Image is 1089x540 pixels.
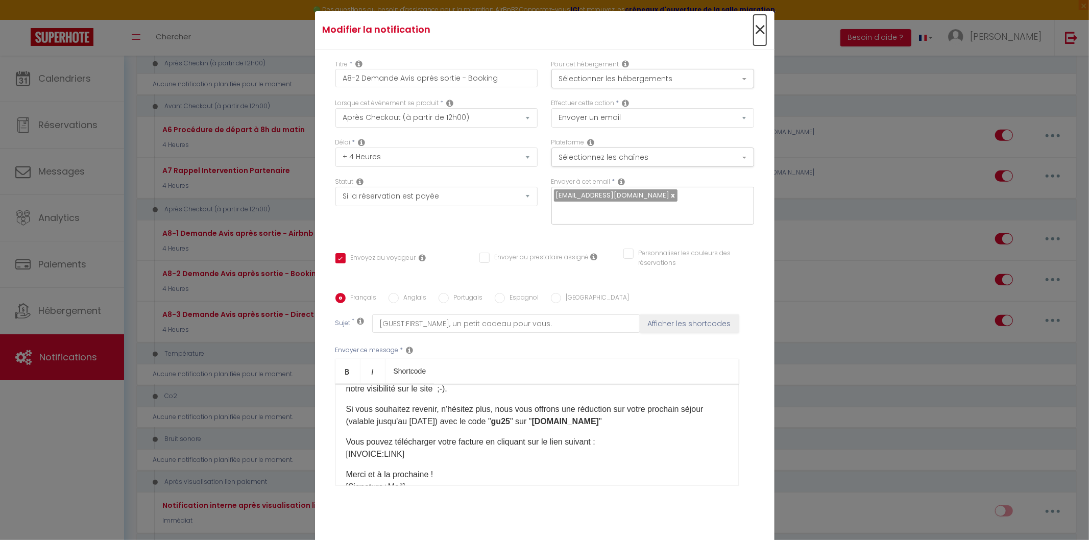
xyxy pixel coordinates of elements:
[357,178,364,186] i: Booking status
[551,69,754,88] button: Sélectionner les hébergements
[491,417,510,426] strong: gu25
[323,22,614,37] h4: Modifier la notification
[346,253,416,264] label: Envoyez au voyageur
[551,138,585,148] label: Plateforme
[399,293,427,304] label: Anglais
[346,469,728,493] p: Merci et à la prochaine ! [Signature+Mail]
[588,138,595,146] i: Action Channel
[335,318,351,329] label: Sujet
[335,177,354,187] label: Statut
[406,346,414,354] i: Message
[335,346,399,355] label: Envoyer ce message
[335,359,360,383] a: Bold
[335,138,351,148] label: Délai
[618,178,625,186] i: Recipient
[8,4,39,35] button: Ouvrir le widget de chat LiveChat
[754,15,766,45] span: ×
[556,190,670,200] span: [EMAIL_ADDRESS][DOMAIN_NAME]
[346,403,728,428] p: Si vous souhaitez revenir, n'hésitez plus, nous vous offrons une réduction sur votre prochain séj...
[360,359,385,383] a: Italic
[622,60,630,68] i: This Rental
[551,177,611,187] label: Envoyer à cet email
[419,254,426,262] i: Envoyer au voyageur
[505,293,539,304] label: Espagnol
[561,293,630,304] label: [GEOGRAPHIC_DATA]
[551,60,619,69] label: Pour cet hébergement
[531,417,599,426] strong: [DOMAIN_NAME]
[356,60,363,68] i: Title
[335,60,348,69] label: Titre
[449,293,483,304] label: Portugais
[622,99,630,107] i: Action Type
[385,359,434,383] a: Shortcode
[335,99,439,108] label: Lorsque cet événement se produit
[640,314,739,333] button: Afficher les shortcodes
[447,99,454,107] i: Event Occur
[357,317,365,325] i: Subject
[346,293,377,304] label: Français
[591,253,598,261] i: Envoyer au prestataire si il est assigné
[754,19,766,41] button: Close
[551,99,615,108] label: Effectuer cette action
[346,436,728,460] p: Vous pouvez télécharger votre facture en cliquant sur le lien suivant : ​[INVOICE:LINK]​
[551,148,754,167] button: Sélectionnez les chaînes
[358,138,366,146] i: Action Time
